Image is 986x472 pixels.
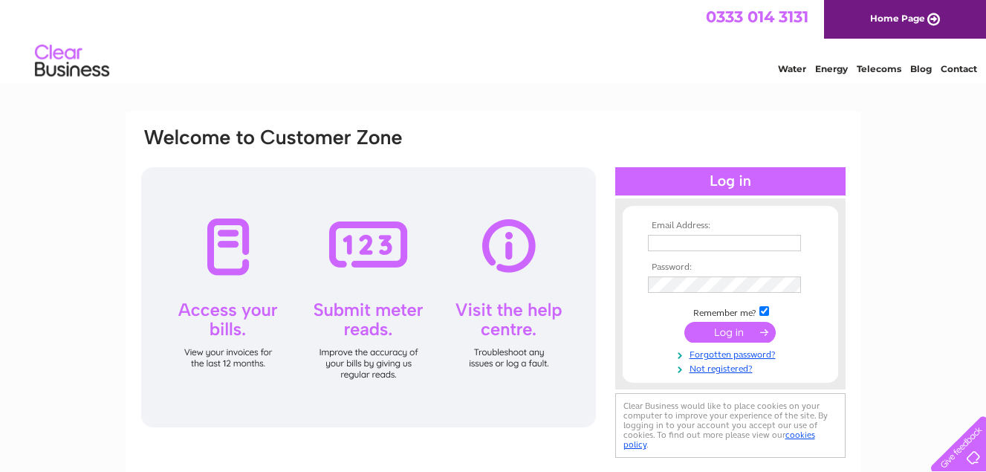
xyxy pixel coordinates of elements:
[910,63,932,74] a: Blog
[623,430,815,450] a: cookies policy
[857,63,901,74] a: Telecoms
[34,39,110,84] img: logo.png
[706,7,808,26] a: 0333 014 3131
[644,221,817,231] th: Email Address:
[615,393,846,458] div: Clear Business would like to place cookies on your computer to improve your experience of the sit...
[684,322,776,343] input: Submit
[941,63,977,74] a: Contact
[648,346,817,361] a: Forgotten password?
[778,63,806,74] a: Water
[648,361,817,375] a: Not registered?
[644,262,817,273] th: Password:
[644,304,817,319] td: Remember me?
[143,8,845,72] div: Clear Business is a trading name of Verastar Limited (registered in [GEOGRAPHIC_DATA] No. 3667643...
[815,63,848,74] a: Energy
